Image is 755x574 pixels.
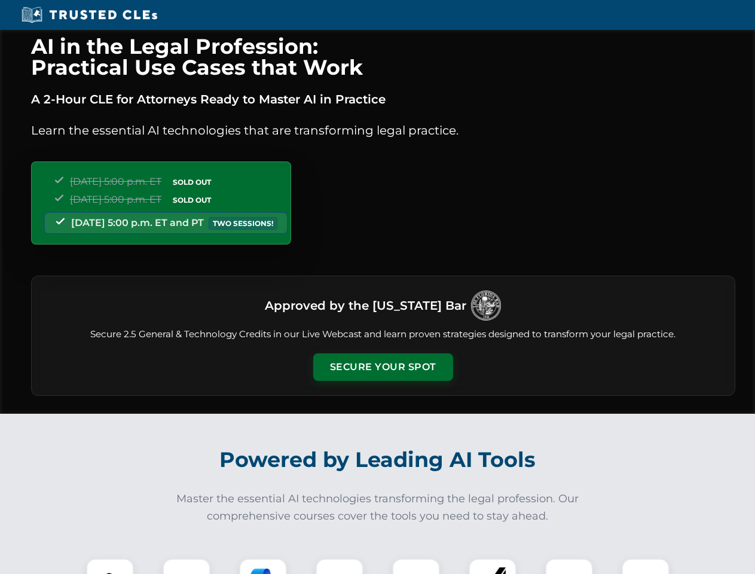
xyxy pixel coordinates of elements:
h2: Powered by Leading AI Tools [47,439,709,481]
img: Trusted CLEs [18,6,161,24]
span: SOLD OUT [169,194,215,206]
p: Master the essential AI technologies transforming the legal profession. Our comprehensive courses... [169,490,587,525]
img: Logo [471,291,501,320]
p: A 2-Hour CLE for Attorneys Ready to Master AI in Practice [31,90,735,109]
h3: Approved by the [US_STATE] Bar [265,295,466,316]
p: Secure 2.5 General & Technology Credits in our Live Webcast and learn proven strategies designed ... [46,328,720,341]
button: Secure Your Spot [313,353,453,381]
span: [DATE] 5:00 p.m. ET [70,176,161,187]
p: Learn the essential AI technologies that are transforming legal practice. [31,121,735,140]
span: SOLD OUT [169,176,215,188]
h1: AI in the Legal Profession: Practical Use Cases that Work [31,36,735,78]
span: [DATE] 5:00 p.m. ET [70,194,161,205]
